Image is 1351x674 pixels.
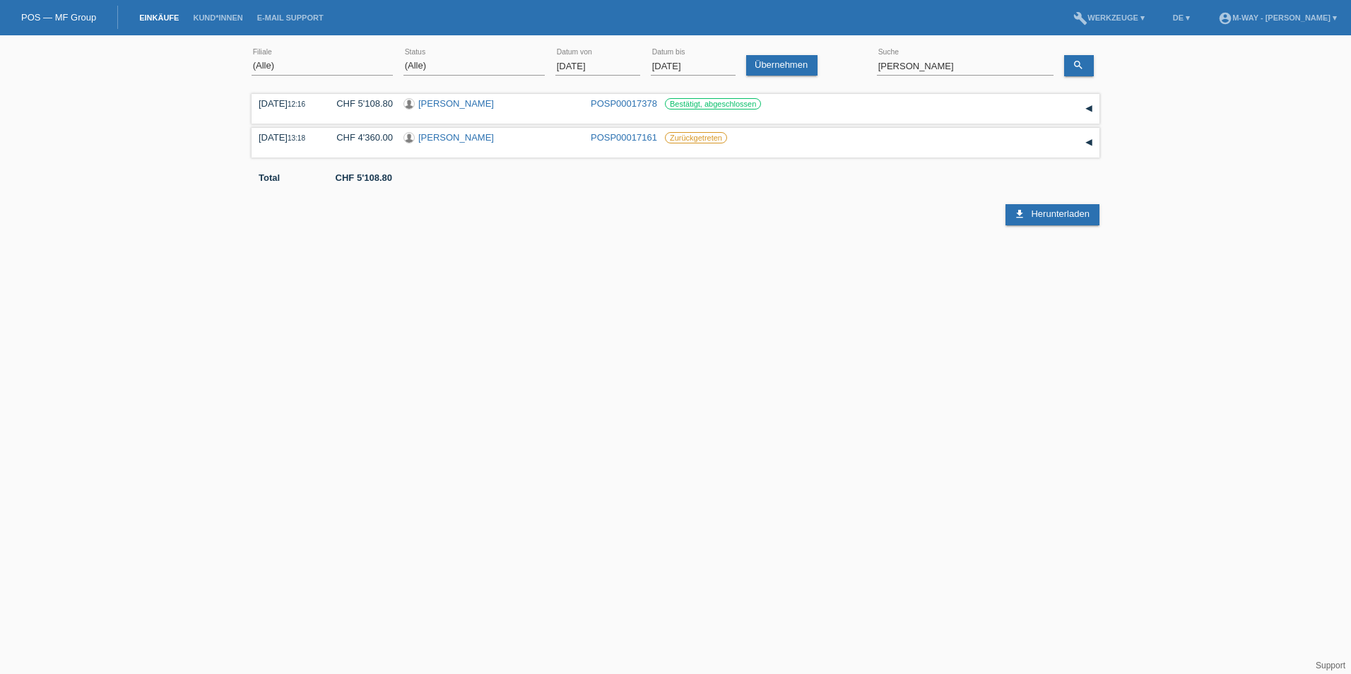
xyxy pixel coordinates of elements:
i: build [1073,11,1087,25]
div: [DATE] [259,98,315,109]
label: Bestätigt, abgeschlossen [665,98,761,110]
span: 13:18 [288,134,305,142]
div: CHF 4'360.00 [326,132,393,143]
b: Total [259,172,280,183]
span: Herunterladen [1031,208,1089,219]
a: POSP00017378 [591,98,657,109]
i: search [1073,59,1084,71]
a: [PERSON_NAME] [418,132,494,143]
a: Kund*innen [186,13,249,22]
div: [DATE] [259,132,315,143]
a: POSP00017161 [591,132,657,143]
a: [PERSON_NAME] [418,98,494,109]
a: E-Mail Support [250,13,331,22]
a: Übernehmen [746,55,818,76]
div: auf-/zuklappen [1078,132,1099,153]
i: account_circle [1218,11,1232,25]
a: download Herunterladen [1005,204,1099,225]
span: 12:16 [288,100,305,108]
a: Einkäufe [132,13,186,22]
a: DE ▾ [1166,13,1197,22]
i: download [1014,208,1025,220]
div: CHF 5'108.80 [326,98,393,109]
a: Support [1316,661,1345,670]
a: search [1064,55,1094,76]
label: Zurückgetreten [665,132,727,143]
b: CHF 5'108.80 [336,172,392,183]
a: buildWerkzeuge ▾ [1066,13,1152,22]
a: POS — MF Group [21,12,96,23]
div: auf-/zuklappen [1078,98,1099,119]
a: account_circlem-way - [PERSON_NAME] ▾ [1211,13,1344,22]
